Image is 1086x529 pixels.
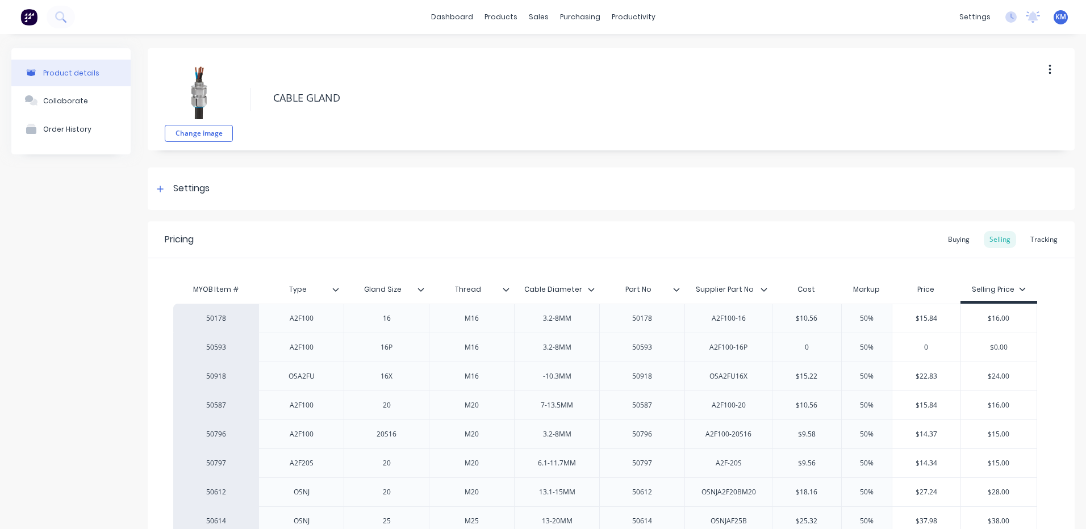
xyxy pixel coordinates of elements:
div: 50% [838,333,895,362]
div: 50796 [185,429,247,439]
div: 50797A2F20S20M206.1-11.7MM50797A2F-20S$9.5650%$14.34$15.00 [173,448,1037,477]
div: Part No [599,275,678,304]
img: file [170,62,227,119]
div: 50593 [185,342,247,352]
div: 20 [358,485,415,499]
div: Gland Size [344,275,422,304]
div: Markup [841,278,892,301]
div: Type [258,278,344,301]
div: M16 [444,369,500,384]
button: Change image [165,125,233,142]
div: A2F100-20S16 [696,427,761,442]
div: 50178 [614,311,671,326]
div: $15.22 [772,362,841,391]
div: 0 [892,333,961,362]
div: $16.00 [961,391,1037,419]
div: A2F100 [273,427,330,442]
div: A2F100-20 [700,398,757,413]
div: OSA2FU [273,369,330,384]
div: A2F100 [273,311,330,326]
div: Order History [43,125,91,133]
div: 50587A2F10020M207-13.5MM50587A2F100-20$10.5650%$15.84$16.00 [173,391,1037,419]
div: A2F-20S [700,456,757,471]
div: Thread [429,275,507,304]
div: Price [892,278,961,301]
div: 13.1-15MM [529,485,586,499]
div: $0.00 [961,333,1037,362]
button: Product details [11,60,131,86]
div: $22.83 [892,362,961,391]
div: 50612 [614,485,671,499]
img: Factory [20,9,37,26]
div: 0 [772,333,841,362]
div: 50178 [185,313,247,324]
div: Type [258,275,337,304]
div: 16 [358,311,415,326]
div: M20 [444,398,500,413]
div: 16P [358,340,415,355]
div: 50614 [185,516,247,526]
div: OSA2FU16X [700,369,757,384]
div: 50% [838,362,895,391]
button: Order History [11,115,131,143]
div: products [479,9,523,26]
div: sales [523,9,554,26]
div: $15.84 [892,304,961,333]
div: A2F100 [273,398,330,413]
div: MYOB Item # [173,278,258,301]
div: $18.16 [772,478,841,506]
div: 50797 [185,458,247,468]
div: Buying [942,231,975,248]
div: Cable Diameter [514,275,592,304]
div: 50612OSNJ20M2013.1-15MM50612OSNJA2F20BM20$18.1650%$27.24$28.00 [173,477,1037,506]
div: M16 [444,340,500,355]
div: Selling Price [972,284,1026,295]
span: KM [1055,12,1066,22]
div: Supplier Part No [684,275,765,304]
div: 50796A2F10020S16M203.2-8MM50796A2F100-20S16$9.5850%$14.37$15.00 [173,419,1037,448]
div: 3.2-8MM [529,427,586,442]
div: A2F20S [273,456,330,471]
div: OSNJ [273,485,330,499]
div: 50593 [614,340,671,355]
textarea: CABLE GLAND [268,85,982,111]
button: Collaborate [11,86,131,115]
div: $24.00 [961,362,1037,391]
div: $15.00 [961,420,1037,448]
div: 50% [838,304,895,333]
div: fileChange image [165,57,233,142]
div: Selling [984,231,1016,248]
div: purchasing [554,9,606,26]
div: $9.58 [772,420,841,448]
div: $10.56 [772,391,841,419]
div: 16X [358,369,415,384]
div: 7-13.5MM [529,398,586,413]
div: Cable Diameter [514,278,599,301]
div: OSNJ [273,514,330,528]
div: 50918 [614,369,671,384]
div: productivity [606,9,661,26]
div: 50612 [185,487,247,497]
div: $14.34 [892,449,961,477]
div: M16 [444,311,500,326]
div: A2F100-16P [700,340,757,355]
div: 50593A2F10016PM163.2-8MM50593A2F100-16P050%0$0.00 [173,333,1037,362]
div: OSNJAF25B [700,514,757,528]
div: Collaborate [43,96,88,105]
div: M20 [444,485,500,499]
div: $28.00 [961,478,1037,506]
div: 50% [838,391,895,419]
div: Settings [173,182,210,196]
div: 20S16 [358,427,415,442]
div: OSNJA2F20BM20 [692,485,765,499]
div: Tracking [1025,231,1063,248]
div: $9.56 [772,449,841,477]
div: 50% [838,478,895,506]
div: 50918OSA2FU16XM16-10.3MM50918OSA2FU16X$15.2250%$22.83$24.00 [173,362,1037,391]
div: 50796 [614,427,671,442]
div: Pricing [165,233,194,246]
div: Gland Size [344,278,429,301]
div: $15.00 [961,449,1037,477]
div: 50614 [614,514,671,528]
div: 50% [838,449,895,477]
